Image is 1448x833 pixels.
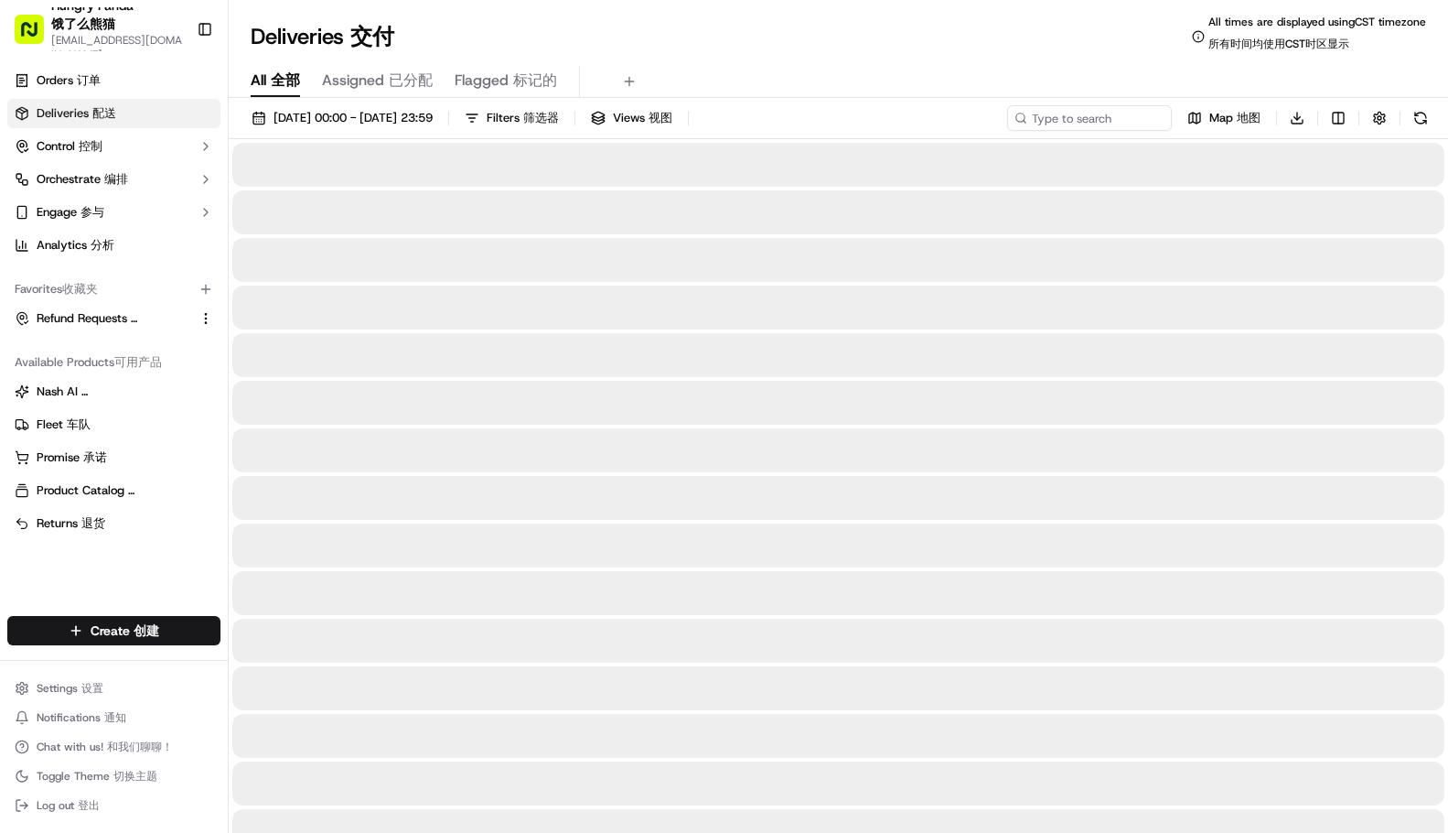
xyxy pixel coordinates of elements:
span: 参与 [80,204,104,220]
a: Returns 退货 [15,515,213,532]
button: Returns 退货 [7,509,220,538]
span: Create [91,622,159,640]
span: Deliveries [37,105,116,122]
h1: Deliveries [251,22,394,51]
span: Orders [37,72,101,89]
span: 已分配 [389,70,433,90]
span: All times are displayed using CST timezone [1208,15,1426,59]
span: 分析 [91,237,114,253]
span: 承诺 [83,449,107,465]
span: Fleet [37,416,91,433]
button: Orchestrate 编排 [7,165,220,194]
span: Filters [487,110,559,126]
span: 交付 [350,22,394,51]
span: All [251,70,300,92]
input: Type to search [1007,105,1172,131]
a: Analytics 分析 [7,231,220,260]
span: 标记的 [513,70,557,90]
a: Orders 订单 [7,66,220,95]
span: 地图 [1237,110,1260,125]
span: 通知 [104,710,126,725]
span: Engage [37,204,104,221]
button: Nash AI 纳什人工智能 [7,377,220,406]
button: Product Catalog 产品目录 [7,476,220,505]
span: Views [613,110,672,126]
span: 设置 [81,681,103,696]
span: 车队 [67,416,91,432]
button: [DATE] 00:00 - [DATE] 23:59 [243,105,441,131]
span: Log out [37,798,100,813]
a: Deliveries 配送 [7,99,220,128]
a: Fleet 车队 [15,416,213,433]
span: Promise [37,449,107,466]
button: Map 地图 [1179,105,1269,131]
span: Product Catalog [37,482,152,499]
span: 全部 [271,70,300,90]
button: Toggle Theme 切换主题 [7,763,220,789]
div: Available Products [7,348,220,377]
span: 所有时间均使用CST时区显示 [1208,37,1349,51]
div: Favorites [7,275,220,304]
button: Promise 承诺 [7,443,220,472]
button: Chat with us! 和我们聊聊！ [7,734,220,760]
span: Orchestrate [37,171,128,188]
span: 切换主题 [113,769,157,784]
button: Refresh [1408,105,1433,131]
span: 控制 [79,138,102,154]
span: Refund Requests [37,310,152,327]
button: Create 创建 [7,616,220,645]
button: Refund Requests 退款请求 [7,304,220,333]
button: Fleet 车队 [7,410,220,439]
span: Map [1209,110,1260,126]
span: Chat with us! [37,740,173,754]
span: 收藏夹 [62,281,98,297]
span: 登出 [78,798,100,813]
button: Filters 筛选器 [456,105,567,131]
span: 纳什人工智能 [81,384,153,399]
a: Nash AI 纳什人工智能 [15,384,213,400]
a: Refund Requests 退款请求 [15,310,191,327]
span: [DATE] 00:00 - [DATE] 23:59 [274,110,433,126]
button: Hungry Panda 饿了么熊猫[EMAIL_ADDRESS][DOMAIN_NAME] [7,7,189,51]
span: Nash AI [37,384,152,400]
span: 退货 [81,515,105,531]
span: Assigned [322,70,433,92]
button: [EMAIL_ADDRESS][DOMAIN_NAME] [51,33,182,62]
button: Settings 设置 [7,676,220,701]
a: Product Catalog 产品目录 [15,482,213,499]
a: Promise 承诺 [15,449,213,466]
span: 视图 [649,110,672,125]
span: Returns [37,515,105,532]
button: Control 控制 [7,132,220,161]
span: 筛选器 [523,110,559,125]
span: 配送 [92,105,116,121]
span: 订单 [77,72,101,88]
button: Views 视图 [583,105,681,131]
span: 创建 [134,622,159,639]
span: Analytics [37,237,114,254]
button: Notifications 通知 [7,705,220,730]
span: Flagged [455,70,557,92]
span: 可用产品 [114,354,162,370]
button: Log out 登出 [7,793,220,818]
span: 编排 [104,171,128,187]
span: Control [37,138,102,155]
span: Settings [37,681,103,696]
span: Notifications [37,710,126,725]
span: 饿了么熊猫 [51,16,115,32]
button: Engage 参与 [7,198,220,227]
span: Toggle Theme [37,769,157,784]
span: 和我们聊聊！ [107,740,173,754]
